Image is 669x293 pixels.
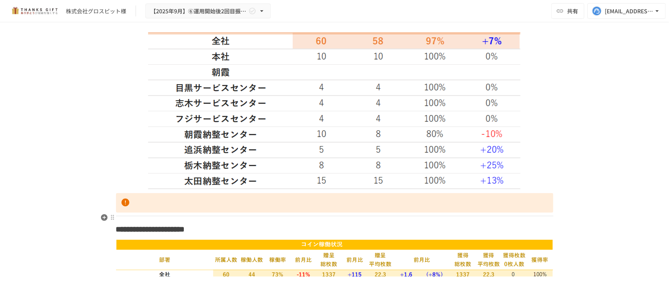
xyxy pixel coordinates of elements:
button: [EMAIL_ADDRESS][DOMAIN_NAME] [587,3,666,19]
span: 【2025年9月】⑥運用開始後2回目振り返りMTG [150,6,247,16]
div: [EMAIL_ADDRESS][DOMAIN_NAME] [605,6,653,16]
button: 【2025年9月】⑥運用開始後2回目振り返りMTG [145,4,271,19]
span: 共有 [567,7,578,15]
button: 共有 [551,3,584,19]
div: 株式会社グロスピット様 [66,7,126,15]
img: mMP1OxWUAhQbsRWCurg7vIHe5HqDpP7qZo7fRoNLXQh [9,5,60,17]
